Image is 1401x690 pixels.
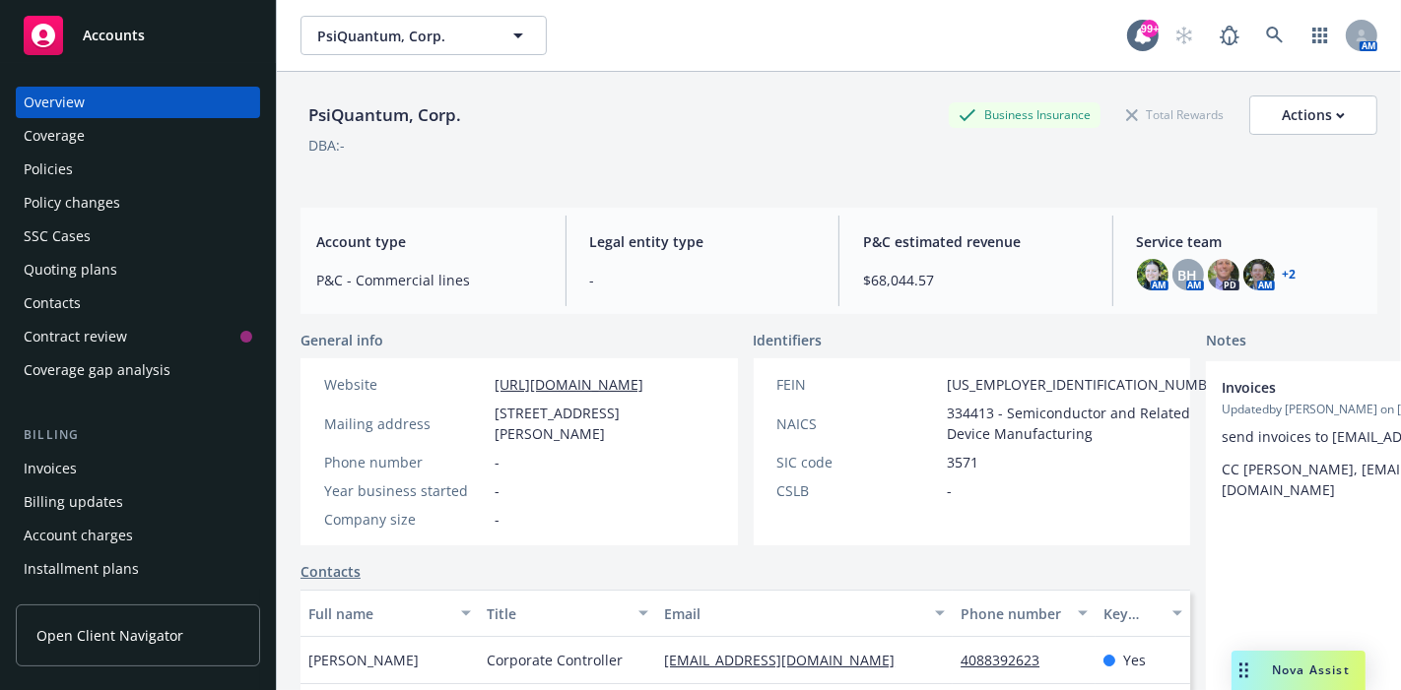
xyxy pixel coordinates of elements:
[324,452,487,472] div: Phone number
[24,220,91,252] div: SSC Cases
[24,287,81,319] div: Contacts
[24,154,73,185] div: Policies
[1210,16,1249,55] a: Report a Bug
[1272,661,1350,678] span: Nova Assist
[1282,96,1345,134] div: Actions
[1249,95,1377,135] button: Actions
[16,553,260,585] a: Installment plans
[1165,16,1204,55] a: Start snowing
[316,231,542,252] span: Account type
[1103,603,1161,624] div: Key contact
[308,650,419,670] span: [PERSON_NAME]
[24,520,133,551] div: Account charges
[664,651,910,669] a: [EMAIL_ADDRESS][DOMAIN_NAME]
[495,480,500,501] span: -
[300,590,479,637] button: Full name
[16,321,260,352] a: Contract review
[495,403,714,444] span: [STREET_ADDRESS][PERSON_NAME]
[24,453,77,484] div: Invoices
[317,26,488,46] span: PsiQuantum, Corp.
[949,102,1101,127] div: Business Insurance
[16,220,260,252] a: SSC Cases
[36,625,183,646] span: Open Client Navigator
[24,553,139,585] div: Installment plans
[590,231,816,252] span: Legal entity type
[16,254,260,285] a: Quoting plans
[16,520,260,551] a: Account charges
[300,102,469,128] div: PsiQuantum, Corp.
[1123,650,1146,670] span: Yes
[16,354,260,386] a: Coverage gap analysis
[1255,16,1295,55] a: Search
[479,590,657,637] button: Title
[16,425,260,445] div: Billing
[863,231,1089,252] span: P&C estimated revenue
[16,154,260,185] a: Policies
[754,330,823,350] span: Identifiers
[308,135,345,156] div: DBA: -
[1243,259,1275,290] img: photo
[590,270,816,290] span: -
[300,561,361,582] a: Contacts
[961,603,1065,624] div: Phone number
[16,87,260,118] a: Overview
[24,354,170,386] div: Coverage gap analysis
[324,480,487,501] div: Year business started
[24,187,120,219] div: Policy changes
[300,16,547,55] button: PsiQuantum, Corp.
[1141,20,1159,37] div: 99+
[1096,590,1190,637] button: Key contact
[495,452,500,472] span: -
[495,509,500,530] span: -
[1232,651,1256,690] div: Drag to move
[24,120,85,152] div: Coverage
[777,413,940,434] div: NAICS
[1137,259,1168,290] img: photo
[324,374,487,395] div: Website
[83,28,145,43] span: Accounts
[1116,102,1234,127] div: Total Rewards
[24,87,85,118] div: Overview
[24,254,117,285] div: Quoting plans
[316,270,542,290] span: P&C - Commercial lines
[961,651,1055,669] a: 4088392623
[948,374,1230,395] span: [US_EMPLOYER_IDENTIFICATION_NUMBER]
[1208,259,1239,290] img: photo
[24,321,127,352] div: Contract review
[1137,231,1363,252] span: Service team
[1283,269,1297,281] a: +2
[948,452,979,472] span: 3571
[16,486,260,518] a: Billing updates
[16,120,260,152] a: Coverage
[863,270,1089,290] span: $68,044.57
[16,8,260,63] a: Accounts
[948,403,1230,444] span: 334413 - Semiconductor and Related Device Manufacturing
[953,590,1095,637] button: Phone number
[777,452,940,472] div: SIC code
[324,413,487,434] div: Mailing address
[16,187,260,219] a: Policy changes
[777,480,940,501] div: CSLB
[16,287,260,319] a: Contacts
[324,509,487,530] div: Company size
[495,375,643,394] a: [URL][DOMAIN_NAME]
[777,374,940,395] div: FEIN
[300,330,383,350] span: General info
[1178,265,1198,285] span: BH
[948,480,953,501] span: -
[1301,16,1340,55] a: Switch app
[487,650,623,670] span: Corporate Controller
[24,486,123,518] div: Billing updates
[656,590,953,637] button: Email
[308,603,449,624] div: Full name
[1206,330,1246,353] span: Notes
[1232,651,1366,690] button: Nova Assist
[487,603,628,624] div: Title
[664,603,923,624] div: Email
[16,453,260,484] a: Invoices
